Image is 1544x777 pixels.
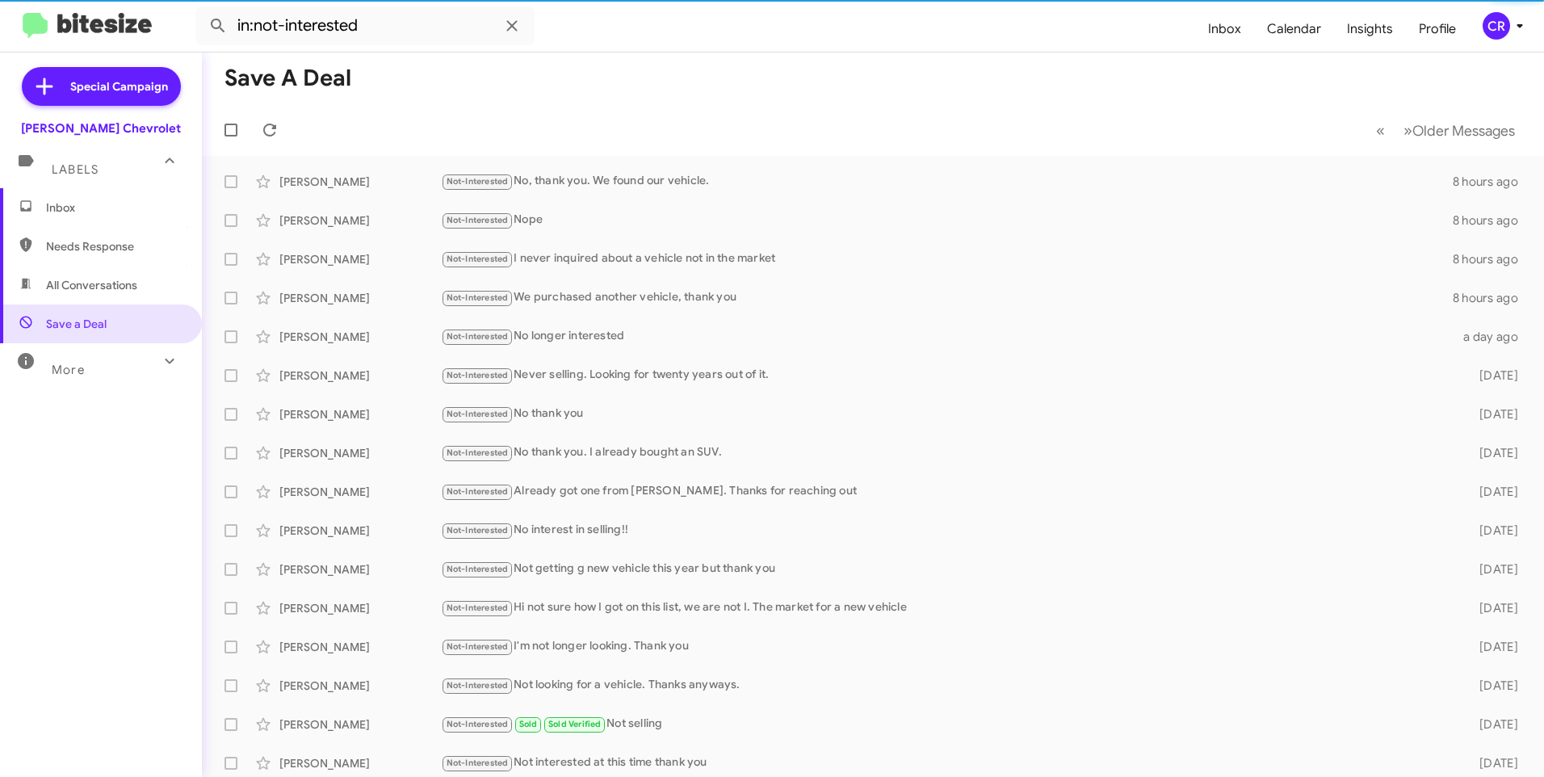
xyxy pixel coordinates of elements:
[447,641,509,652] span: Not-Interested
[224,65,351,91] h1: Save a Deal
[447,331,509,342] span: Not-Interested
[441,598,1454,617] div: Hi not sure how I got on this list, we are not I. The market for a new vehicle
[279,329,441,345] div: [PERSON_NAME]
[279,406,441,422] div: [PERSON_NAME]
[46,238,183,254] span: Needs Response
[1453,251,1531,267] div: 8 hours ago
[441,521,1454,540] div: No interest in selling!!
[52,363,85,377] span: More
[279,445,441,461] div: [PERSON_NAME]
[441,560,1454,578] div: Not getting g new vehicle this year but thank you
[441,366,1454,384] div: Never selling. Looking for twenty years out of it.
[447,486,509,497] span: Not-Interested
[46,277,137,293] span: All Conversations
[447,254,509,264] span: Not-Interested
[1454,716,1531,733] div: [DATE]
[1454,367,1531,384] div: [DATE]
[1454,406,1531,422] div: [DATE]
[279,212,441,229] div: [PERSON_NAME]
[1406,6,1469,52] a: Profile
[441,482,1454,501] div: Already got one from [PERSON_NAME]. Thanks for reaching out
[548,719,602,729] span: Sold Verified
[447,525,509,535] span: Not-Interested
[195,6,535,45] input: Search
[1454,755,1531,771] div: [DATE]
[1469,12,1526,40] button: CR
[441,250,1453,268] div: I never inquired about a vehicle not in the market
[1454,523,1531,539] div: [DATE]
[70,78,168,94] span: Special Campaign
[279,639,441,655] div: [PERSON_NAME]
[279,716,441,733] div: [PERSON_NAME]
[441,211,1453,229] div: Nope
[447,758,509,768] span: Not-Interested
[279,174,441,190] div: [PERSON_NAME]
[21,120,181,136] div: [PERSON_NAME] Chevrolet
[441,676,1454,695] div: Not looking for a vehicle. Thanks anyways.
[441,405,1454,423] div: No thank you
[1394,114,1525,147] button: Next
[441,754,1454,772] div: Not interested at this time thank you
[1454,484,1531,500] div: [DATE]
[279,600,441,616] div: [PERSON_NAME]
[1403,120,1412,141] span: »
[447,409,509,419] span: Not-Interested
[519,719,538,729] span: Sold
[441,288,1453,307] div: We purchased another vehicle, thank you
[447,370,509,380] span: Not-Interested
[1454,600,1531,616] div: [DATE]
[447,719,509,729] span: Not-Interested
[1454,445,1531,461] div: [DATE]
[1195,6,1254,52] a: Inbox
[279,290,441,306] div: [PERSON_NAME]
[441,327,1454,346] div: No longer interested
[441,637,1454,656] div: I'm not longer looking. Thank you
[447,603,509,613] span: Not-Interested
[279,561,441,577] div: [PERSON_NAME]
[447,564,509,574] span: Not-Interested
[52,162,99,177] span: Labels
[1453,212,1531,229] div: 8 hours ago
[1366,114,1395,147] button: Previous
[1412,122,1515,140] span: Older Messages
[46,316,107,332] span: Save a Deal
[1334,6,1406,52] a: Insights
[279,678,441,694] div: [PERSON_NAME]
[441,443,1454,462] div: No thank you. I already bought an SUV.
[1454,329,1531,345] div: a day ago
[1453,174,1531,190] div: 8 hours ago
[279,251,441,267] div: [PERSON_NAME]
[447,447,509,458] span: Not-Interested
[1367,114,1525,147] nav: Page navigation example
[279,755,441,771] div: [PERSON_NAME]
[441,172,1453,191] div: No, thank you. We found our vehicle.
[447,680,509,691] span: Not-Interested
[1454,639,1531,655] div: [DATE]
[1454,678,1531,694] div: [DATE]
[447,292,509,303] span: Not-Interested
[447,176,509,187] span: Not-Interested
[279,484,441,500] div: [PERSON_NAME]
[46,199,183,216] span: Inbox
[1483,12,1510,40] div: CR
[447,215,509,225] span: Not-Interested
[441,715,1454,733] div: Not selling
[1454,561,1531,577] div: [DATE]
[279,523,441,539] div: [PERSON_NAME]
[1254,6,1334,52] a: Calendar
[279,367,441,384] div: [PERSON_NAME]
[1453,290,1531,306] div: 8 hours ago
[22,67,181,106] a: Special Campaign
[1376,120,1385,141] span: «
